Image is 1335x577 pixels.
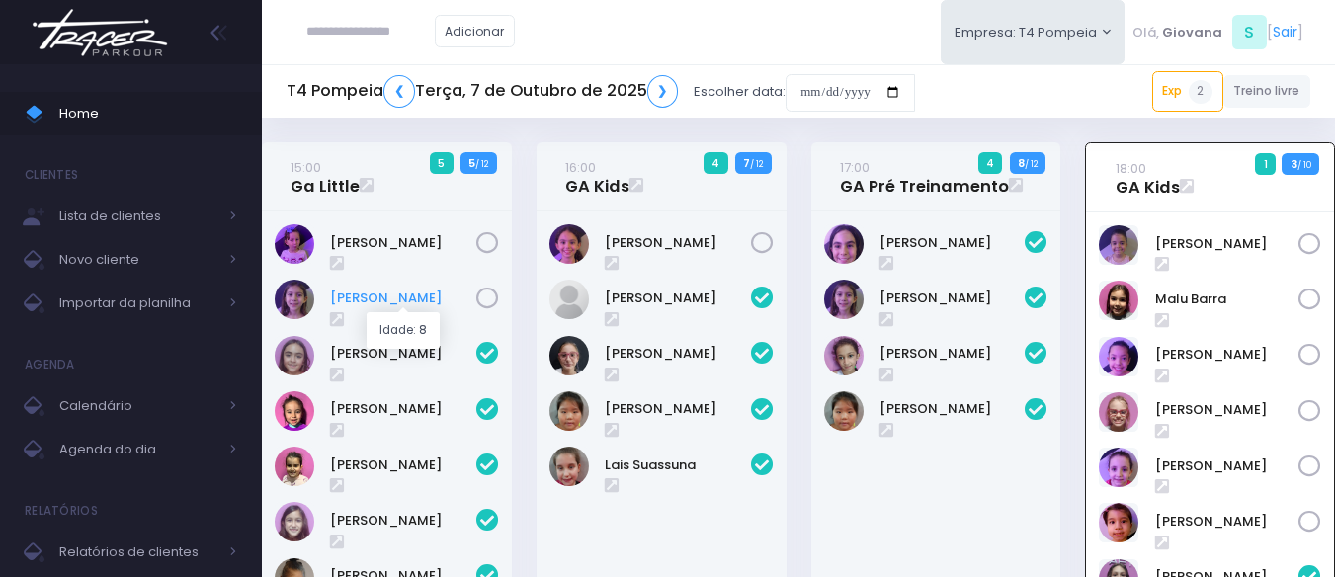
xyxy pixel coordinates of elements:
h4: Clientes [25,155,78,195]
span: Novo cliente [59,247,217,273]
small: 16:00 [565,158,596,177]
a: [PERSON_NAME] [879,288,1026,308]
img: Malu Barra Guirro [1099,281,1138,320]
img: Olívia Marconato Pizzo [275,502,314,541]
a: [PERSON_NAME] [879,344,1026,364]
a: 17:00GA Pré Treinamento [840,157,1009,197]
span: 1 [1255,153,1276,175]
a: [PERSON_NAME] [330,344,476,364]
span: Agenda do dia [59,437,217,462]
span: 4 [704,152,728,174]
span: 5 [430,152,454,174]
img: Ivy Miki Miessa Guadanuci [824,336,864,375]
a: [PERSON_NAME] [330,233,476,253]
strong: 8 [1018,155,1025,171]
a: Treino livre [1223,75,1311,108]
a: ❯ [647,75,679,108]
a: [PERSON_NAME] [330,399,476,419]
div: [ ] [1125,10,1310,54]
a: [PERSON_NAME] [1155,512,1299,532]
a: Lais Suassuna [605,455,751,475]
img: Eloah Meneguim Tenorio [275,336,314,375]
a: [PERSON_NAME] [330,455,476,475]
a: 15:00Ga Little [291,157,360,197]
a: [PERSON_NAME] [1155,456,1299,476]
img: Rafaella Westphalen Porto Ravasi [1099,448,1138,487]
a: Sair [1273,22,1297,42]
span: Calendário [59,393,217,419]
strong: 3 [1291,156,1297,172]
img: Beatriz Ribeiro [549,280,589,319]
span: 4 [978,152,1003,174]
small: / 12 [750,158,763,170]
a: [PERSON_NAME] [879,399,1026,419]
img: Antonella Zappa Marques [275,280,314,319]
a: Adicionar [435,15,516,47]
img: Lais Suassuna [549,447,589,486]
a: 16:00GA Kids [565,157,629,197]
span: Importar da planilha [59,290,217,316]
a: 18:00GA Kids [1116,158,1180,198]
a: [PERSON_NAME] [330,288,476,308]
span: Olá, [1132,23,1159,42]
a: [PERSON_NAME] [330,511,476,531]
span: Relatórios de clientes [59,539,217,565]
span: Lista de clientes [59,204,217,229]
small: / 12 [1025,158,1038,170]
small: / 10 [1297,159,1311,171]
img: Júlia Meneguim Merlo [275,391,314,431]
small: / 12 [475,158,488,170]
h4: Relatórios [25,491,98,531]
img: LIZ WHITAKER DE ALMEIDA BORGES [1099,225,1138,265]
img: Júlia Ayumi Tiba [549,391,589,431]
div: Idade: 8 [367,312,440,349]
img: Julia Abrell Ribeiro [549,336,589,375]
img: Antonella Zappa Marques [824,280,864,319]
span: Giovana [1162,23,1222,42]
small: 15:00 [291,158,321,177]
small: 17:00 [840,158,870,177]
img: Yumi Muller [1099,503,1138,542]
img: Júlia Ayumi Tiba [824,391,864,431]
h5: T4 Pompeia Terça, 7 de Outubro de 2025 [287,75,678,108]
a: [PERSON_NAME] [1155,234,1299,254]
a: [PERSON_NAME] [1155,400,1299,420]
img: Antonella Rossi Paes Previtalli [824,224,864,264]
img: Paola baldin Barreto Armentano [1099,392,1138,432]
a: [PERSON_NAME] [1155,345,1299,365]
img: Alice Mattos [275,224,314,264]
strong: 5 [468,155,475,171]
a: Malu Barra [1155,289,1299,309]
a: [PERSON_NAME] [605,233,751,253]
span: Home [59,101,237,126]
a: Exp2 [1152,71,1223,111]
div: Escolher data: [287,69,915,115]
img: Nicole Esteves Fabri [275,447,314,486]
img: Lara Souza [549,224,589,264]
small: 18:00 [1116,159,1146,178]
strong: 7 [743,155,750,171]
img: Nina amorim [1099,337,1138,376]
a: ❮ [383,75,415,108]
h4: Agenda [25,345,75,384]
span: 2 [1189,80,1212,104]
a: [PERSON_NAME] [605,288,751,308]
a: [PERSON_NAME] [879,233,1026,253]
a: [PERSON_NAME] [605,344,751,364]
a: [PERSON_NAME] [605,399,751,419]
span: S [1232,15,1267,49]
